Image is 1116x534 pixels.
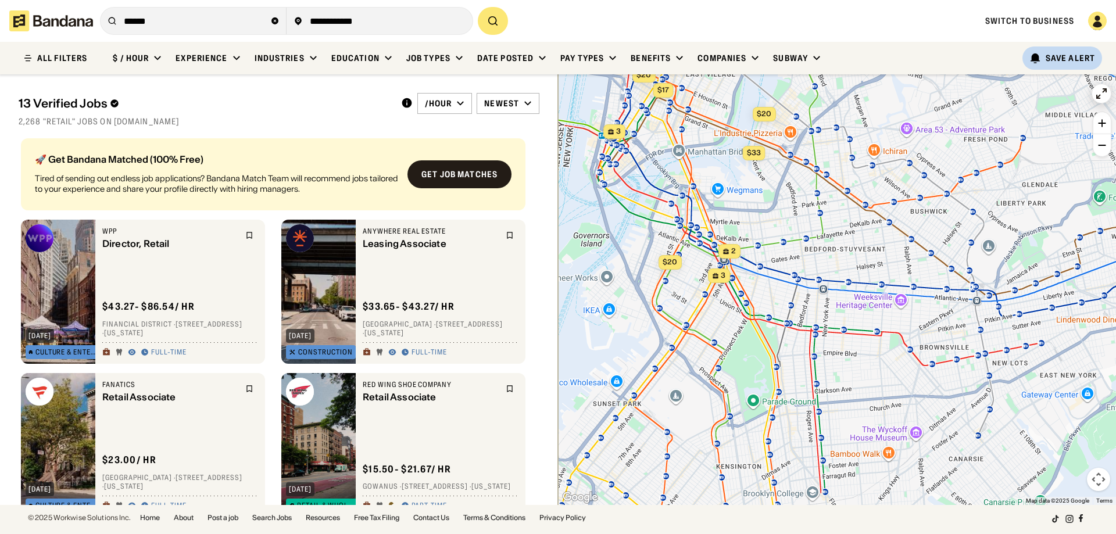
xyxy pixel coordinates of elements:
div: © 2025 Workwise Solutions Inc. [28,514,131,521]
span: 2 [731,246,736,256]
a: Post a job [208,514,238,521]
div: 2,268 "retail" jobs on [DOMAIN_NAME] [19,116,539,127]
div: Leasing Associate [363,238,499,249]
img: Bandana logotype [9,10,93,31]
span: $33 [747,148,761,157]
div: [DATE] [289,332,312,339]
div: Director, Retail [102,238,238,249]
div: Part-time [412,501,447,511]
button: Map camera controls [1087,468,1110,491]
img: Anywhere Real Estate logo [286,224,314,252]
div: Red Wing Shoe Company [363,380,499,389]
a: Terms (opens in new tab) [1096,497,1113,504]
div: [DATE] [28,486,51,493]
div: Education [331,53,380,63]
div: Full-time [412,348,447,357]
div: Gowanus · [STREET_ADDRESS] · [US_STATE] [363,482,518,492]
a: Contact Us [413,514,449,521]
div: Subway [773,53,808,63]
div: $ 23.00 / hr [102,454,156,466]
div: Newest [484,98,519,109]
div: Pay Types [560,53,604,63]
div: Date Posted [477,53,534,63]
img: Fanatics logo [26,378,53,406]
img: Google [561,490,599,505]
span: $17 [657,85,669,94]
div: $ 43.27 - $86.54 / hr [102,300,195,313]
span: $20 [636,70,651,79]
div: Culture & Entertainment [35,502,96,509]
a: Search Jobs [252,514,292,521]
a: Terms & Conditions [463,514,525,521]
span: $20 [663,257,677,266]
div: Get job matches [421,170,498,178]
div: Retail Associate [102,392,238,403]
a: Open this area in Google Maps (opens a new window) [561,490,599,505]
a: Switch to Business [985,16,1074,26]
div: Benefits [631,53,671,63]
div: $ 15.50 - $21.67 / hr [363,463,451,475]
span: $20 [757,109,771,118]
div: Full-time [151,501,187,511]
div: $ 33.65 - $43.27 / hr [363,300,455,313]
div: $ / hour [113,53,149,63]
span: 3 [721,271,725,281]
a: About [174,514,194,521]
div: Save Alert [1046,53,1095,63]
div: Culture & Entertainment [35,349,96,356]
div: [GEOGRAPHIC_DATA] · [STREET_ADDRESS] · [US_STATE] [363,320,518,338]
div: Tired of sending out endless job applications? Bandana Match Team will recommend jobs tailored to... [35,173,398,194]
a: Privacy Policy [539,514,586,521]
div: Full-time [151,348,187,357]
div: Construction [298,349,353,356]
div: 🚀 Get Bandana Matched (100% Free) [35,155,398,164]
div: Retail Associate [363,392,499,403]
div: Anywhere Real Estate [363,227,499,236]
img: WPP logo [26,224,53,252]
div: Financial District · [STREET_ADDRESS] · [US_STATE] [102,320,258,338]
a: Free Tax Filing [354,514,399,521]
a: Resources [306,514,340,521]
div: Industries [255,53,305,63]
div: grid [19,134,539,505]
span: Map data ©2025 Google [1026,497,1089,504]
div: [DATE] [289,486,312,493]
img: Red Wing Shoe Company logo [286,378,314,406]
div: 13 Verified Jobs [19,96,392,110]
div: Companies [697,53,746,63]
div: /hour [425,98,452,109]
div: Job Types [406,53,450,63]
div: [GEOGRAPHIC_DATA] · [STREET_ADDRESS] · [US_STATE] [102,473,258,491]
div: ALL FILTERS [37,54,87,62]
span: 3 [616,127,621,137]
div: WPP [102,227,238,236]
div: Retail & Wholesale [297,502,356,509]
div: [DATE] [28,332,51,339]
div: Experience [176,53,227,63]
a: Home [140,514,160,521]
div: Fanatics [102,380,238,389]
